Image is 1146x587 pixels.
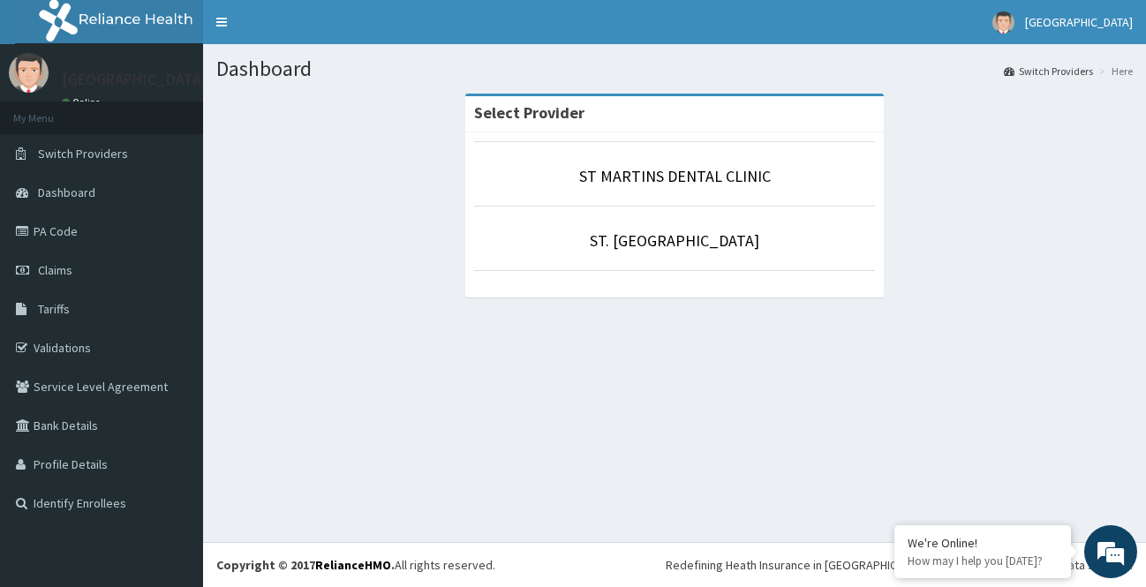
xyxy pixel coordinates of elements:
strong: Select Provider [474,102,584,123]
a: ST. [GEOGRAPHIC_DATA] [590,230,759,251]
span: Switch Providers [38,146,128,162]
p: How may I help you today? [908,553,1058,568]
span: Claims [38,262,72,278]
a: Online [62,96,104,109]
div: Redefining Heath Insurance in [GEOGRAPHIC_DATA] using Telemedicine and Data Science! [666,556,1133,574]
p: [GEOGRAPHIC_DATA] [62,71,207,87]
span: Tariffs [38,301,70,317]
strong: Copyright © 2017 . [216,557,395,573]
li: Here [1095,64,1133,79]
h1: Dashboard [216,57,1133,80]
span: Dashboard [38,184,95,200]
span: [GEOGRAPHIC_DATA] [1025,14,1133,30]
img: User Image [992,11,1014,34]
div: We're Online! [908,535,1058,551]
a: Switch Providers [1004,64,1093,79]
img: User Image [9,53,49,93]
a: ST MARTINS DENTAL CLINIC [579,166,771,186]
footer: All rights reserved. [203,542,1146,587]
a: RelianceHMO [315,557,391,573]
